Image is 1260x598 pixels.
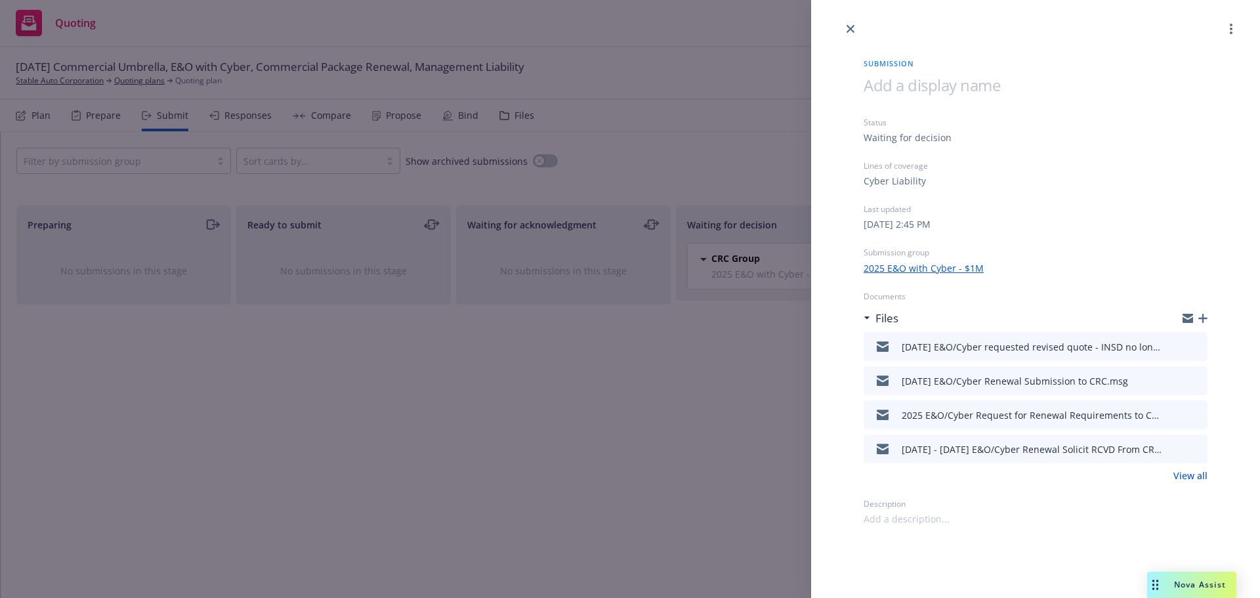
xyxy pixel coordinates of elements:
button: download file [1169,441,1180,457]
button: download file [1169,339,1180,354]
div: Cyber Liability [864,174,926,188]
div: Waiting for decision [864,131,952,144]
div: Submission group [864,247,1207,258]
div: Lines of coverage [864,160,1207,171]
div: Files [864,310,898,327]
div: [DATE] 2:45 PM [864,217,931,231]
a: more [1223,21,1239,37]
div: 2025 E&O/Cyber Request for Renewal Requirements to CRC Group.eml [902,408,1164,422]
h3: Files [875,310,898,327]
a: 2025 E&O with Cyber - $1M [864,261,984,275]
a: View all [1173,469,1207,482]
button: preview file [1190,339,1202,354]
div: Status [864,117,1207,128]
a: close [843,21,858,37]
span: Submission [864,58,1207,69]
span: Nova Assist [1174,579,1226,590]
div: [DATE] - [DATE] E&O/Cyber Renewal Solicit RCVD From CRC Group.eml [902,442,1164,456]
div: Description [864,498,1207,509]
button: download file [1169,407,1180,423]
div: Documents [864,291,1207,302]
button: download file [1169,373,1180,389]
button: Nova Assist [1147,572,1236,598]
div: Last updated [864,203,1207,215]
div: Drag to move [1147,572,1164,598]
div: [DATE] E&O/Cyber Renewal Submission to CRC.msg [902,374,1128,388]
button: preview file [1190,373,1202,389]
button: preview file [1190,441,1202,457]
button: preview file [1190,407,1202,423]
div: [DATE] E&O/Cyber requested revised quote - INSD no longer in [GEOGRAPHIC_DATA]msg [902,340,1164,354]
